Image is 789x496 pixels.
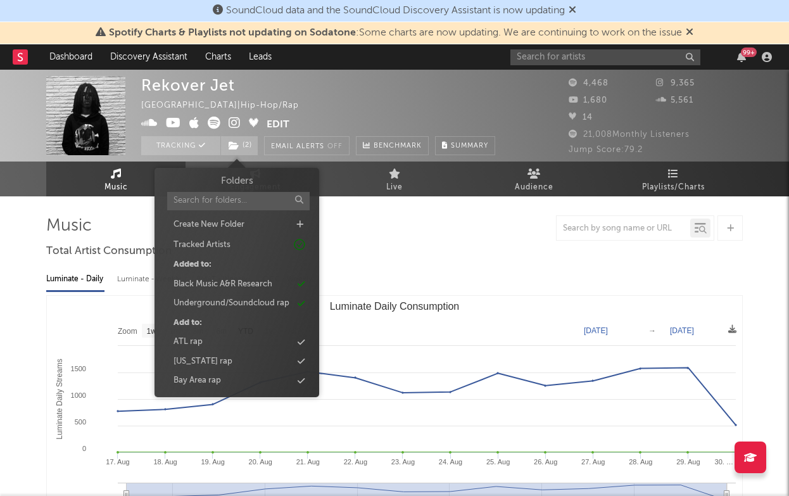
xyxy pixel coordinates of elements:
[106,458,129,466] text: 17. Aug
[581,458,605,466] text: 27. Aug
[46,162,186,196] a: Music
[715,458,733,466] text: 30. …
[104,180,128,195] span: Music
[226,6,565,16] span: SoundCloud data and the SoundCloud Discovery Assistant is now updating
[534,458,557,466] text: 26. Aug
[196,44,240,70] a: Charts
[118,327,137,336] text: Zoom
[141,76,235,94] div: Rekover Jet
[569,96,607,105] span: 1,680
[439,458,462,466] text: 24. Aug
[557,224,690,234] input: Search by song name or URL
[510,49,700,65] input: Search for artists
[46,269,104,290] div: Luminate - Daily
[153,458,177,466] text: 18. Aug
[174,278,272,291] div: Black Music A&R Research
[330,301,460,312] text: Luminate Daily Consumption
[71,391,86,399] text: 1000
[141,98,313,113] div: [GEOGRAPHIC_DATA] | Hip-Hop/Rap
[676,458,700,466] text: 29. Aug
[82,445,86,452] text: 0
[603,162,743,196] a: Playlists/Charts
[264,136,350,155] button: Email AlertsOff
[584,326,608,335] text: [DATE]
[344,458,367,466] text: 22. Aug
[356,136,429,155] a: Benchmark
[249,458,272,466] text: 20. Aug
[569,130,690,139] span: 21,008 Monthly Listeners
[648,326,656,335] text: →
[737,52,746,62] button: 99+
[670,326,694,335] text: [DATE]
[741,48,757,57] div: 99 +
[46,244,172,259] span: Total Artist Consumption
[186,162,325,196] a: Engagement
[569,6,576,16] span: Dismiss
[109,28,682,38] span: : Some charts are now updating. We are continuing to work on the issue
[451,143,488,149] span: Summary
[435,136,495,155] button: Summary
[174,355,232,368] div: [US_STATE] rap
[117,269,184,290] div: Luminate - Weekly
[486,458,510,466] text: 25. Aug
[325,162,464,196] a: Live
[327,143,343,150] em: Off
[240,44,281,70] a: Leads
[267,117,289,132] button: Edit
[515,180,553,195] span: Audience
[174,317,202,329] div: Add to:
[221,174,253,189] h3: Folders
[374,139,422,154] span: Benchmark
[141,136,220,155] button: Tracking
[167,192,310,210] input: Search for folders...
[629,458,652,466] text: 28. Aug
[174,374,221,387] div: Bay Area rap
[296,458,320,466] text: 21. Aug
[656,79,695,87] span: 9,365
[174,297,289,310] div: Underground/Soundcloud rap
[220,136,258,155] span: ( 2 )
[75,418,86,426] text: 500
[386,180,403,195] span: Live
[686,28,693,38] span: Dismiss
[656,96,693,105] span: 5,561
[174,258,211,271] div: Added to:
[55,359,64,439] text: Luminate Daily Streams
[221,136,258,155] button: (2)
[569,113,593,122] span: 14
[174,219,244,231] div: Create New Folder
[174,239,230,251] div: Tracked Artists
[201,458,224,466] text: 19. Aug
[101,44,196,70] a: Discovery Assistant
[569,146,643,154] span: Jump Score: 79.2
[147,327,157,336] text: 1w
[391,458,415,466] text: 23. Aug
[109,28,356,38] span: Spotify Charts & Playlists not updating on Sodatone
[569,79,609,87] span: 4,468
[464,162,603,196] a: Audience
[642,180,705,195] span: Playlists/Charts
[71,365,86,372] text: 1500
[174,336,203,348] div: ATL rap
[41,44,101,70] a: Dashboard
